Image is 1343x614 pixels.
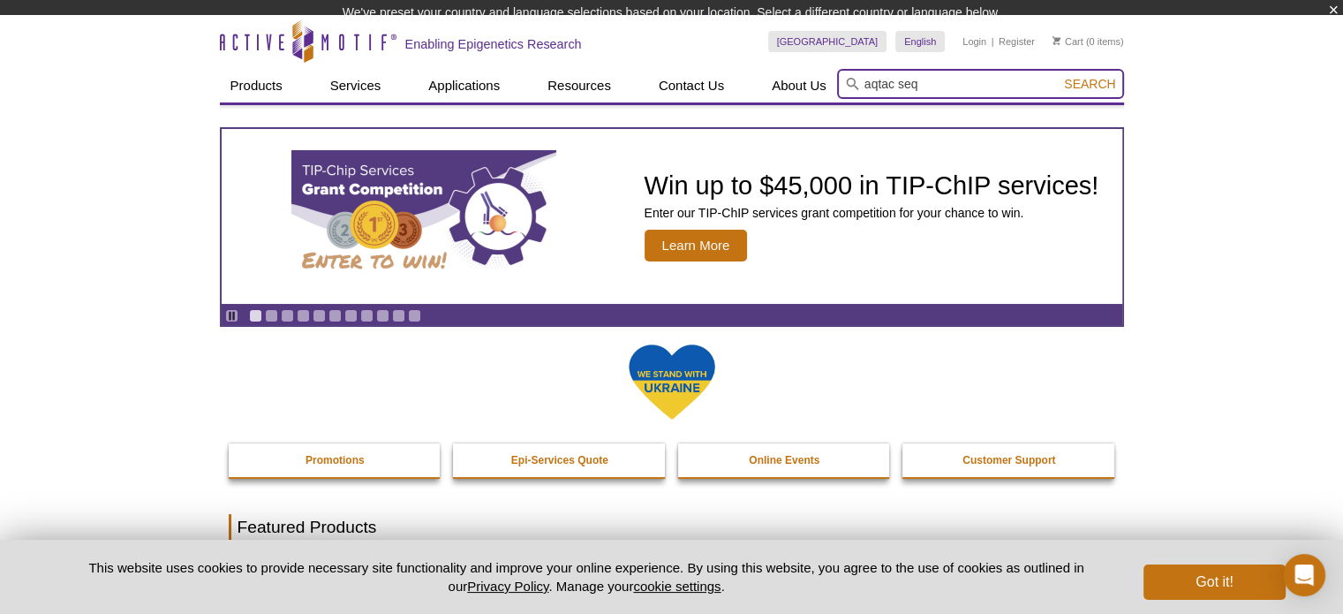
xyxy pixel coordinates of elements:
[281,309,294,322] a: Go to slide 3
[1053,36,1060,45] img: Your Cart
[648,69,735,102] a: Contact Us
[306,454,365,466] strong: Promotions
[360,309,373,322] a: Go to slide 8
[265,309,278,322] a: Go to slide 2
[313,309,326,322] a: Go to slide 5
[405,36,582,52] h2: Enabling Epigenetics Research
[1143,565,1285,600] button: Got it!
[537,69,622,102] a: Resources
[511,454,608,466] strong: Epi-Services Quote
[249,309,262,322] a: Go to slide 1
[225,309,238,322] a: Toggle autoplay
[392,309,405,322] a: Go to slide 10
[962,35,986,48] a: Login
[291,150,556,283] img: TIP-ChIP Services Grant Competition
[678,443,892,477] a: Online Events
[999,35,1035,48] a: Register
[222,129,1122,304] article: TIP-ChIP Services Grant Competition
[761,69,837,102] a: About Us
[992,31,994,52] li: |
[1053,31,1124,52] li: (0 items)
[453,443,667,477] a: Epi-Services Quote
[222,129,1122,304] a: TIP-ChIP Services Grant Competition Win up to $45,000 in TIP-ChIP services! Enter our TIP-ChIP se...
[837,69,1124,99] input: Keyword, Cat. No.
[768,31,887,52] a: [GEOGRAPHIC_DATA]
[328,309,342,322] a: Go to slide 6
[628,343,716,421] img: We Stand With Ukraine
[220,69,293,102] a: Products
[1059,76,1120,92] button: Search
[297,309,310,322] a: Go to slide 4
[895,31,945,52] a: English
[645,172,1099,199] h2: Win up to $45,000 in TIP-ChIP services!
[58,558,1115,595] p: This website uses cookies to provide necessary site functionality and improve your online experie...
[1283,554,1325,596] div: Open Intercom Messenger
[408,309,421,322] a: Go to slide 11
[418,69,510,102] a: Applications
[1064,77,1115,91] span: Search
[633,579,721,594] button: cookie settings
[645,205,1099,221] p: Enter our TIP-ChIP services grant competition for your chance to win.
[467,579,548,594] a: Privacy Policy
[229,443,442,477] a: Promotions
[645,230,748,262] span: Learn More
[962,454,1055,466] strong: Customer Support
[376,309,389,322] a: Go to slide 9
[902,443,1116,477] a: Customer Support
[344,309,358,322] a: Go to slide 7
[749,454,819,466] strong: Online Events
[719,13,766,55] img: Change Here
[320,69,392,102] a: Services
[229,514,1115,541] h2: Featured Products
[1053,35,1083,48] a: Cart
